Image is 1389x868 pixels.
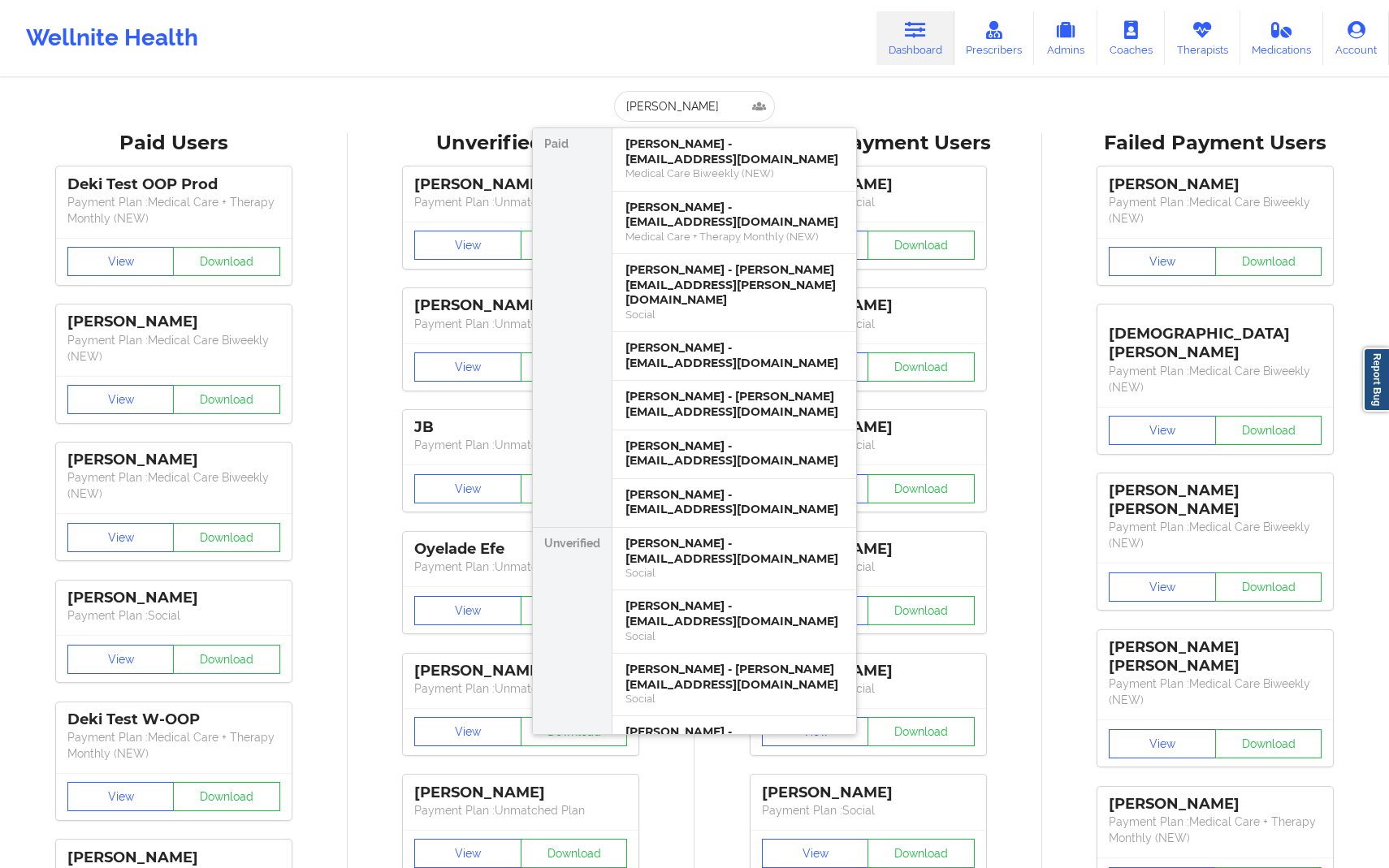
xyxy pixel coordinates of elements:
[1109,363,1322,395] p: Payment Plan : Medical Care Biweekly (NEW)
[868,717,975,746] button: Download
[868,596,975,625] button: Download
[625,438,843,469] div: [PERSON_NAME] - [EMAIL_ADDRESS][DOMAIN_NAME]
[762,194,975,210] p: Payment Plan : Social
[625,536,843,566] div: [PERSON_NAME] - [EMAIL_ADDRESS][DOMAIN_NAME]
[414,662,627,680] div: [PERSON_NAME]
[625,230,843,244] div: Medical Care + Therapy Monthly (NEW)
[414,596,521,625] button: View
[414,802,627,818] p: Payment Plan : Unmatched Plan
[868,474,975,503] button: Download
[762,802,975,818] p: Payment Plan : Social
[414,437,627,453] p: Payment Plan : Unmatched Plan
[67,247,175,276] button: View
[1109,416,1216,445] button: View
[67,729,280,762] p: Payment Plan : Medical Care + Therapy Monthly (NEW)
[762,662,975,680] div: [PERSON_NAME]
[625,724,843,754] div: [PERSON_NAME] - [EMAIL_ADDRESS][DOMAIN_NAME]
[1109,729,1216,758] button: View
[1109,795,1322,814] div: [PERSON_NAME]
[1165,11,1240,65] a: Therapists
[67,313,280,331] div: [PERSON_NAME]
[521,231,628,260] button: Download
[67,589,280,607] div: [PERSON_NAME]
[1109,638,1322,676] div: [PERSON_NAME] [PERSON_NAME]
[1109,313,1322,362] div: [DEMOGRAPHIC_DATA][PERSON_NAME]
[625,598,843,628] div: [PERSON_NAME] - [EMAIL_ADDRESS][DOMAIN_NAME]
[625,389,843,419] div: [PERSON_NAME] - [PERSON_NAME][EMAIL_ADDRESS][DOMAIN_NAME]
[762,784,975,802] div: [PERSON_NAME]
[1109,482,1322,519] div: [PERSON_NAME] [PERSON_NAME]
[414,717,521,746] button: View
[521,474,628,503] button: Download
[521,352,628,382] button: Download
[414,540,627,559] div: Oyelade Efe
[625,308,843,322] div: Social
[414,352,521,382] button: View
[67,607,280,624] p: Payment Plan : Social
[521,717,628,746] button: Download
[1215,729,1322,758] button: Download
[625,566,843,580] div: Social
[625,340,843,370] div: [PERSON_NAME] - [EMAIL_ADDRESS][DOMAIN_NAME]
[173,782,280,811] button: Download
[67,175,280,194] div: Deki Test OOP Prod
[762,296,975,315] div: [PERSON_NAME]
[414,680,627,697] p: Payment Plan : Unmatched Plan
[868,352,975,382] button: Download
[414,194,627,210] p: Payment Plan : Unmatched Plan
[1109,175,1322,194] div: [PERSON_NAME]
[414,418,627,437] div: JB
[625,662,843,692] div: [PERSON_NAME] - [PERSON_NAME][EMAIL_ADDRESS][DOMAIN_NAME]
[521,839,628,868] button: Download
[876,11,954,65] a: Dashboard
[67,385,175,414] button: View
[359,131,684,156] div: Unverified Users
[625,136,843,166] div: [PERSON_NAME] - [EMAIL_ADDRESS][DOMAIN_NAME]
[1034,11,1097,65] a: Admins
[1097,11,1165,65] a: Coaches
[954,11,1035,65] a: Prescribers
[762,839,869,868] button: View
[625,166,843,180] div: Medical Care Biweekly (NEW)
[1109,814,1322,846] p: Payment Plan : Medical Care + Therapy Monthly (NEW)
[625,629,843,643] div: Social
[414,296,627,315] div: [PERSON_NAME]
[1054,131,1378,156] div: Failed Payment Users
[67,782,175,811] button: View
[67,332,280,365] p: Payment Plan : Medical Care Biweekly (NEW)
[173,645,280,674] button: Download
[414,474,521,503] button: View
[521,596,628,625] button: Download
[11,131,336,156] div: Paid Users
[1109,519,1322,551] p: Payment Plan : Medical Care Biweekly (NEW)
[1109,194,1322,227] p: Payment Plan : Medical Care Biweekly (NEW)
[67,469,280,502] p: Payment Plan : Medical Care Biweekly (NEW)
[1109,247,1216,276] button: View
[625,487,843,517] div: [PERSON_NAME] - [EMAIL_ADDRESS][DOMAIN_NAME]
[414,316,627,332] p: Payment Plan : Unmatched Plan
[67,645,175,674] button: View
[414,839,521,868] button: View
[414,231,521,260] button: View
[625,692,843,706] div: Social
[762,540,975,559] div: [PERSON_NAME]
[67,849,280,867] div: [PERSON_NAME]
[1109,676,1322,708] p: Payment Plan : Medical Care Biweekly (NEW)
[762,559,975,575] p: Payment Plan : Social
[625,262,843,308] div: [PERSON_NAME] - [PERSON_NAME][EMAIL_ADDRESS][PERSON_NAME][DOMAIN_NAME]
[533,128,612,528] div: Paid
[67,710,280,729] div: Deki Test W-OOP
[868,231,975,260] button: Download
[173,247,280,276] button: Download
[762,437,975,453] p: Payment Plan : Social
[625,200,843,230] div: [PERSON_NAME] - [EMAIL_ADDRESS][DOMAIN_NAME]
[414,784,627,802] div: [PERSON_NAME]
[173,385,280,414] button: Download
[1215,416,1322,445] button: Download
[762,316,975,332] p: Payment Plan : Social
[1363,348,1389,412] a: Report Bug
[762,680,975,697] p: Payment Plan : Social
[67,523,175,552] button: View
[762,418,975,437] div: [PERSON_NAME]
[414,175,627,194] div: [PERSON_NAME]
